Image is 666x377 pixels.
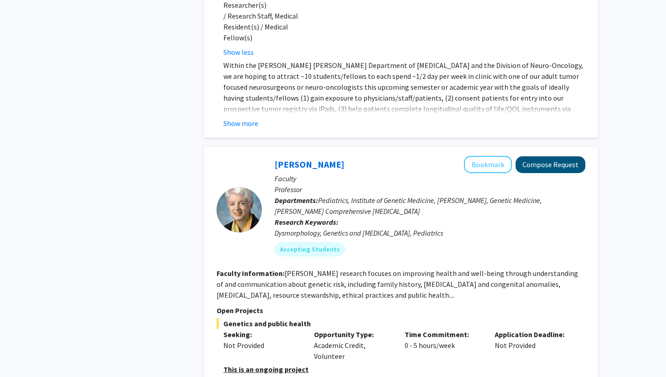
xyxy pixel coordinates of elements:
[314,329,391,340] p: Opportunity Type:
[516,156,585,173] button: Compose Request to Joann Bodurtha
[275,227,585,238] div: Dysmorphology, Genetics and [MEDICAL_DATA], Pediatrics
[223,47,254,58] button: Show less
[488,329,579,362] div: Not Provided
[217,269,578,300] fg-read-more: [PERSON_NAME] research focuses on improving health and well-being through understanding of and co...
[398,329,488,362] div: 0 - 5 hours/week
[275,196,542,216] span: Pediatrics, Institute of Genetic Medicine, [PERSON_NAME], Genetic Medicine, [PERSON_NAME] Compreh...
[275,242,345,256] mat-chip: Accepting Students
[275,159,344,170] a: [PERSON_NAME]
[464,156,512,173] button: Add Joann Bodurtha to Bookmarks
[223,60,585,136] p: Within the [PERSON_NAME] [PERSON_NAME] Department of [MEDICAL_DATA] and the Division of Neuro-Onc...
[275,196,318,205] b: Departments:
[307,329,398,362] div: Academic Credit, Volunteer
[275,173,585,184] p: Faculty
[275,217,338,227] b: Research Keywords:
[217,269,285,278] b: Faculty Information:
[223,365,309,374] u: This is an ongoing project
[495,329,572,340] p: Application Deadline:
[7,336,39,370] iframe: Chat
[217,305,585,316] p: Open Projects
[223,329,300,340] p: Seeking:
[223,340,300,351] div: Not Provided
[275,184,585,195] p: Professor
[223,118,258,129] button: Show more
[217,318,585,329] span: Genetics and public health
[405,329,482,340] p: Time Commitment:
